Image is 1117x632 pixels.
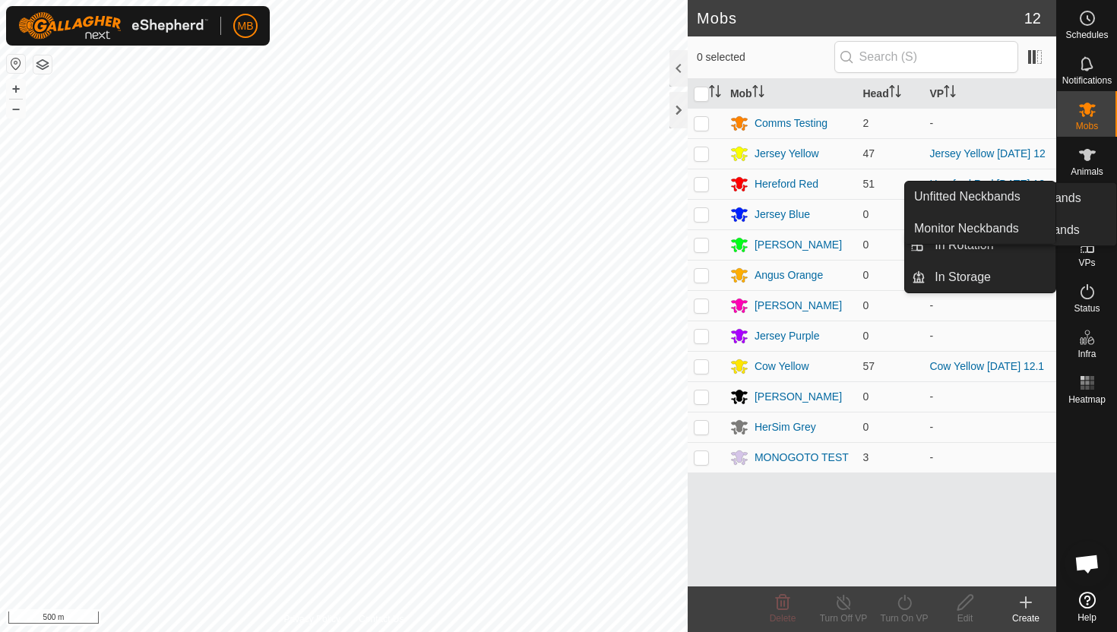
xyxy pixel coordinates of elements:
[923,79,1056,109] th: VP
[755,146,819,162] div: Jersey Yellow
[1077,349,1096,359] span: Infra
[862,421,869,433] span: 0
[862,117,869,129] span: 2
[755,419,816,435] div: HerSim Grey
[926,230,1055,261] a: In Rotation
[856,79,923,109] th: Head
[770,613,796,624] span: Delete
[929,147,1045,160] a: Jersey Yellow [DATE] 12
[905,213,1055,244] a: Monitor Neckbands
[914,220,1019,238] span: Monitor Neckbands
[755,267,823,283] div: Angus Orange
[862,330,869,342] span: 0
[755,389,842,405] div: [PERSON_NAME]
[283,612,340,626] a: Privacy Policy
[862,360,875,372] span: 57
[7,100,25,118] button: –
[813,611,874,625] div: Turn Off VP
[923,108,1056,138] td: -
[889,87,901,100] p-sorticon: Activate to sort
[7,55,25,73] button: Reset Map
[238,18,254,34] span: MB
[7,80,25,98] button: +
[905,182,1055,212] a: Unfitted Neckbands
[935,268,991,286] span: In Storage
[755,115,827,131] div: Comms Testing
[935,236,993,254] span: In Rotation
[697,49,834,65] span: 0 selected
[862,239,869,251] span: 0
[1074,304,1100,313] span: Status
[697,9,1024,27] h2: Mobs
[905,262,1055,292] li: In Storage
[874,611,935,625] div: Turn On VP
[33,55,52,74] button: Map Layers
[944,87,956,100] p-sorticon: Activate to sort
[755,207,810,223] div: Jersey Blue
[862,451,869,463] span: 3
[929,178,1044,190] a: Hereford Red [DATE] 12
[1065,541,1110,586] div: Open chat
[1068,395,1106,404] span: Heatmap
[923,381,1056,412] td: -
[923,321,1056,351] td: -
[862,299,869,311] span: 0
[709,87,721,100] p-sorticon: Activate to sort
[923,290,1056,321] td: -
[755,176,818,192] div: Hereford Red
[1078,258,1095,267] span: VPs
[905,230,1055,261] li: In Rotation
[923,412,1056,442] td: -
[1024,7,1041,30] span: 12
[1077,613,1096,622] span: Help
[1065,30,1108,39] span: Schedules
[755,328,820,344] div: Jersey Purple
[926,262,1055,292] a: In Storage
[862,147,875,160] span: 47
[834,41,1018,73] input: Search (S)
[862,269,869,281] span: 0
[1057,586,1117,628] a: Help
[1071,167,1103,176] span: Animals
[724,79,857,109] th: Mob
[1076,122,1098,131] span: Mobs
[862,178,875,190] span: 51
[995,611,1056,625] div: Create
[755,450,849,466] div: MONOGOTO TEST
[755,359,809,374] div: Cow Yellow
[929,360,1044,372] a: Cow Yellow [DATE] 12.1
[1062,76,1112,85] span: Notifications
[359,612,403,626] a: Contact Us
[862,208,869,220] span: 0
[862,390,869,403] span: 0
[923,442,1056,472] td: -
[755,237,842,253] div: [PERSON_NAME]
[935,611,995,625] div: Edit
[914,188,1020,206] span: Unfitted Neckbands
[752,87,764,100] p-sorticon: Activate to sort
[18,12,208,39] img: Gallagher Logo
[755,298,842,314] div: [PERSON_NAME]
